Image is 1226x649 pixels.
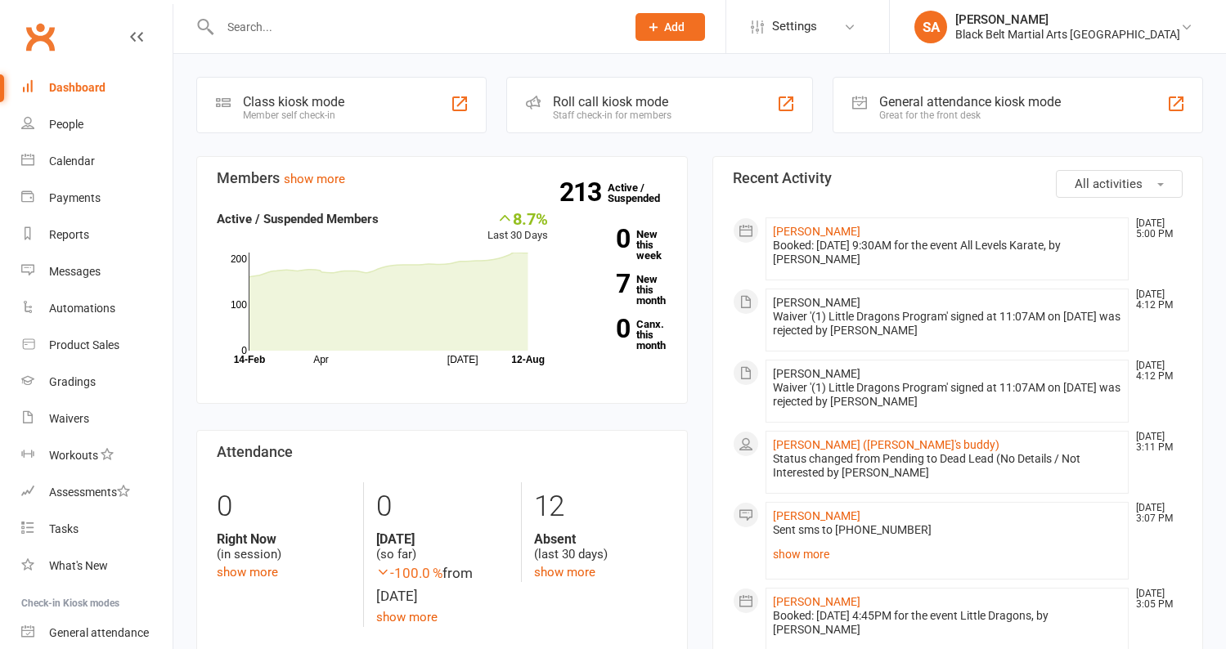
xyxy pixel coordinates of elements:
a: [PERSON_NAME] [773,595,860,608]
div: 8.7% [487,209,548,227]
a: Product Sales [21,327,173,364]
div: Waiver '(1) Little Dragons Program' signed at 11:07AM on [DATE] was rejected by [PERSON_NAME] [773,381,1122,409]
div: Waiver '(1) Little Dragons Program' signed at 11:07AM on [DATE] was rejected by [PERSON_NAME] [773,310,1122,338]
a: [PERSON_NAME] ([PERSON_NAME]'s buddy) [773,438,999,451]
div: Class kiosk mode [243,94,344,110]
a: 7New this month [573,274,667,306]
div: Gradings [49,375,96,388]
strong: 7 [573,271,630,296]
a: Reports [21,217,173,253]
div: General attendance [49,626,149,639]
div: 12 [534,482,667,531]
div: Booked: [DATE] 4:45PM for the event Little Dragons, by [PERSON_NAME] [773,609,1122,637]
div: 0 [376,482,510,531]
span: All activities [1075,177,1143,191]
a: Waivers [21,401,173,437]
a: What's New [21,548,173,584]
div: Booked: [DATE] 9:30AM for the event All Levels Karate, by [PERSON_NAME] [773,239,1122,266]
div: Dashboard [49,81,106,94]
div: Assessments [49,486,130,499]
strong: 213 [559,180,608,204]
strong: 0 [573,316,630,341]
a: Payments [21,180,173,217]
div: Black Belt Martial Arts [GEOGRAPHIC_DATA] [955,27,1180,42]
div: SA [914,11,947,43]
div: Calendar [49,154,95,168]
div: Reports [49,228,89,241]
div: What's New [49,559,108,572]
h3: Members [217,170,667,186]
div: Roll call kiosk mode [553,94,671,110]
div: Automations [49,302,115,315]
time: [DATE] 4:12 PM [1128,289,1182,311]
strong: [DATE] [376,531,510,547]
div: Messages [49,265,101,278]
a: Calendar [21,143,173,180]
a: 0New this week [573,229,667,261]
a: 0Canx. this month [573,319,667,351]
a: [PERSON_NAME] [773,509,860,522]
div: (in session) [217,531,351,562]
a: show more [217,565,278,580]
strong: Active / Suspended Members [217,212,379,226]
strong: Absent [534,531,667,547]
time: [DATE] 4:12 PM [1128,360,1182,382]
div: Tasks [49,522,79,535]
div: Last 30 Days [487,209,548,244]
time: [DATE] 5:00 PM [1128,218,1182,239]
a: show more [376,610,438,624]
input: Search... [215,16,614,38]
button: All activities [1056,170,1183,198]
a: Tasks [21,511,173,548]
div: Workouts [49,449,98,462]
a: Gradings [21,364,173,401]
span: Add [664,20,685,34]
a: Clubworx [20,16,61,57]
a: Workouts [21,437,173,474]
div: Staff check-in for members [553,110,671,121]
time: [DATE] 3:05 PM [1128,589,1182,610]
a: Assessments [21,474,173,511]
a: 213Active / Suspended [608,170,680,216]
span: [PERSON_NAME] [773,296,860,309]
span: [PERSON_NAME] [773,367,860,380]
div: People [49,118,83,131]
time: [DATE] 3:11 PM [1128,432,1182,453]
span: -100.0 % [376,565,442,581]
a: show more [773,543,1122,566]
div: 0 [217,482,351,531]
a: [PERSON_NAME] [773,225,860,238]
div: General attendance kiosk mode [879,94,1061,110]
h3: Attendance [217,444,667,460]
a: Automations [21,290,173,327]
button: Add [635,13,705,41]
a: show more [284,172,345,186]
time: [DATE] 3:07 PM [1128,503,1182,524]
div: [PERSON_NAME] [955,12,1180,27]
span: Sent sms to [PHONE_NUMBER] [773,523,932,536]
div: Waivers [49,412,89,425]
div: (so far) [376,531,510,562]
div: Status changed from Pending to Dead Lead (No Details / Not Interested by [PERSON_NAME] [773,452,1122,480]
strong: 0 [573,226,630,251]
a: show more [534,565,595,580]
a: People [21,106,173,143]
div: (last 30 days) [534,531,667,562]
div: Great for the front desk [879,110,1061,121]
div: Member self check-in [243,110,344,121]
strong: Right Now [217,531,351,547]
div: Payments [49,191,101,204]
a: Messages [21,253,173,290]
div: from [DATE] [376,562,510,606]
div: Product Sales [49,338,119,351]
h3: Recent Activity [733,170,1183,186]
a: Dashboard [21,69,173,106]
span: Settings [772,8,817,45]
